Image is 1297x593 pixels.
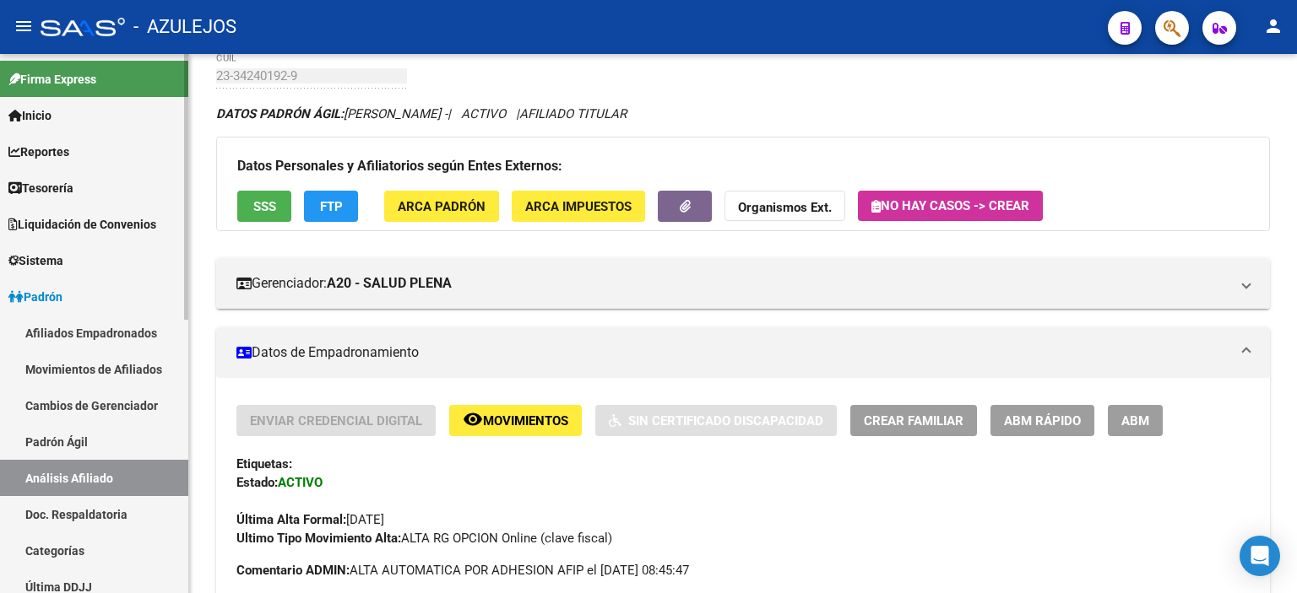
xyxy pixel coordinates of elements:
[8,288,62,306] span: Padrón
[871,198,1029,213] span: No hay casos -> Crear
[1240,536,1280,576] div: Open Intercom Messenger
[858,191,1043,221] button: No hay casos -> Crear
[990,405,1094,436] button: ABM Rápido
[133,8,236,46] span: - AZULEJOS
[236,274,1229,293] mat-panel-title: Gerenciador:
[1108,405,1163,436] button: ABM
[236,456,292,472] strong: Etiquetas:
[1121,413,1149,429] span: ABM
[512,191,645,222] button: ARCA Impuestos
[628,413,823,429] span: Sin Certificado Discapacidad
[236,512,384,527] span: [DATE]
[236,561,689,580] span: ALTA AUTOMATICA POR ADHESION AFIP el [DATE] 08:45:47
[8,70,96,89] span: Firma Express
[384,191,499,222] button: ARCA Padrón
[236,512,346,527] strong: Última Alta Formal:
[8,143,69,161] span: Reportes
[14,16,34,36] mat-icon: menu
[8,215,156,234] span: Liquidación de Convenios
[864,413,963,429] span: Crear Familiar
[216,258,1270,309] mat-expansion-panel-header: Gerenciador:A20 - SALUD PLENA
[483,413,568,429] span: Movimientos
[237,191,291,222] button: SSS
[1004,413,1081,429] span: ABM Rápido
[738,200,832,215] strong: Organismos Ext.
[8,179,73,197] span: Tesorería
[236,405,436,436] button: Enviar Credencial Digital
[253,199,276,214] span: SSS
[250,413,422,429] span: Enviar Credencial Digital
[236,563,350,578] strong: Comentario ADMIN:
[320,199,343,214] span: FTP
[304,191,358,222] button: FTP
[724,191,845,222] button: Organismos Ext.
[237,154,1249,178] h3: Datos Personales y Afiliatorios según Entes Externos:
[216,327,1270,378] mat-expansion-panel-header: Datos de Empadronamiento
[398,199,486,214] span: ARCA Padrón
[216,106,627,121] i: | ACTIVO |
[236,343,1229,362] mat-panel-title: Datos de Empadronamiento
[236,475,278,490] strong: Estado:
[8,251,63,270] span: Sistema
[8,106,52,125] span: Inicio
[525,199,632,214] span: ARCA Impuestos
[236,531,612,546] span: ALTA RG OPCION Online (clave fiscal)
[278,475,323,490] strong: ACTIVO
[519,106,627,121] span: AFILIADO TITULAR
[463,409,483,429] mat-icon: remove_red_eye
[595,405,837,436] button: Sin Certificado Discapacidad
[216,106,448,121] span: [PERSON_NAME] -
[1263,16,1283,36] mat-icon: person
[449,405,582,436] button: Movimientos
[850,405,977,436] button: Crear Familiar
[236,531,401,546] strong: Ultimo Tipo Movimiento Alta:
[327,274,452,293] strong: A20 - SALUD PLENA
[216,106,344,121] strong: DATOS PADRÓN ÁGIL:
